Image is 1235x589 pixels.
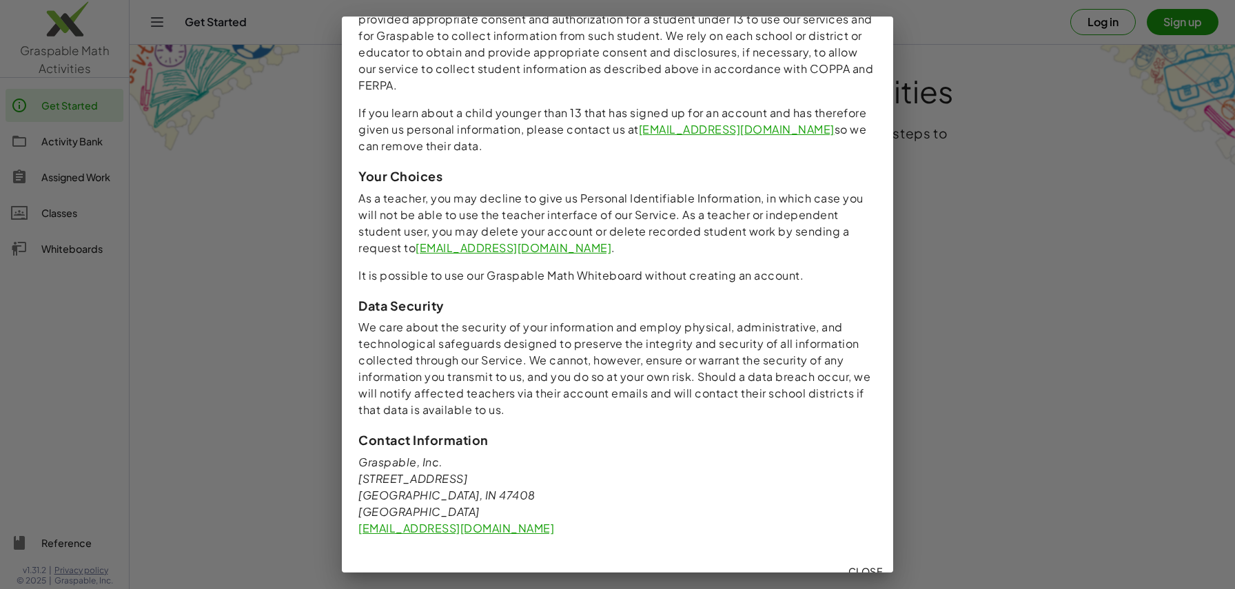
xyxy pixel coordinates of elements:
a: [EMAIL_ADDRESS][DOMAIN_NAME] [358,521,554,535]
p: As a teacher, you may decline to give us Personal Identifiable Information, in which case you wil... [358,190,877,256]
h3: Contact Information [358,432,877,448]
h3: Data Security [358,298,877,313]
button: Close [842,559,888,583]
a: [EMAIL_ADDRESS][DOMAIN_NAME] [416,240,611,255]
p: It is possible to use our Graspable Math Whiteboard without creating an account. [358,267,877,284]
a: [EMAIL_ADDRESS][DOMAIN_NAME] [639,122,835,136]
span: Close [848,565,882,577]
p: If you learn about a child younger than 13 that has signed up for an account and has therefore gi... [358,105,877,154]
p: We care about the security of your information and employ physical, administrative, and technolog... [358,319,877,418]
address: Graspable, Inc. [STREET_ADDRESS] [GEOGRAPHIC_DATA], IN 47408 [GEOGRAPHIC_DATA] [358,454,877,520]
h3: Your Choices [358,168,877,184]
